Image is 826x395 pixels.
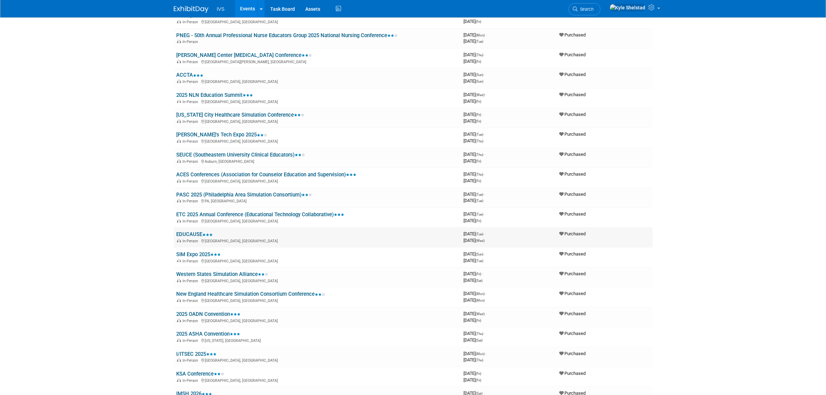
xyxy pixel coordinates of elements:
span: (Fri) [476,20,482,24]
span: Search [578,7,594,12]
span: In-Person [183,279,201,283]
span: (Sun) [476,73,484,77]
span: (Fri) [476,372,482,376]
span: Purchased [560,152,586,157]
span: (Thu) [476,53,484,57]
a: 2025 OADN Convention [177,311,241,317]
span: Purchased [560,251,586,257]
span: In-Person [183,20,201,24]
span: [DATE] [464,297,485,303]
span: [DATE] [464,132,486,137]
span: (Fri) [476,159,482,163]
span: - [485,152,486,157]
span: - [485,171,486,177]
span: In-Person [183,199,201,203]
span: (Sat) [476,338,483,342]
a: 2025 ASHA Convention [177,331,240,337]
a: PASC 2025 (Philadelphia Area Simulation Consortium) [177,192,312,198]
img: In-Person Event [177,119,181,123]
span: In-Person [183,100,201,104]
span: [DATE] [464,357,484,362]
img: ExhibitDay [174,6,208,13]
span: Purchased [560,171,586,177]
span: (Fri) [476,119,482,123]
span: In-Person [183,378,201,383]
img: In-Person Event [177,139,181,143]
img: In-Person Event [177,40,181,43]
span: - [483,112,484,117]
span: Purchased [560,331,586,336]
span: (Sat) [476,279,483,283]
div: [GEOGRAPHIC_DATA], [GEOGRAPHIC_DATA] [177,258,458,263]
div: PA, [GEOGRAPHIC_DATA] [177,198,458,203]
span: Purchased [560,112,586,117]
span: (Thu) [476,332,484,336]
span: In-Person [183,40,201,44]
span: [DATE] [464,318,482,323]
span: [DATE] [464,371,484,376]
span: In-Person [183,338,201,343]
img: In-Person Event [177,299,181,302]
span: [DATE] [464,198,484,203]
a: ACCTA [177,72,204,78]
a: ACES Conferences (Association for Counselor Education and Supervision) [177,171,357,178]
a: KSA Conference [177,371,224,377]
span: - [485,132,486,137]
span: [DATE] [464,32,487,37]
span: - [486,311,487,316]
span: [DATE] [464,52,486,57]
span: (Tue) [476,193,484,196]
span: Purchased [560,132,586,137]
div: [GEOGRAPHIC_DATA][PERSON_NAME], [GEOGRAPHIC_DATA] [177,59,458,64]
span: [DATE] [464,192,486,197]
span: In-Person [183,299,201,303]
div: [GEOGRAPHIC_DATA], [GEOGRAPHIC_DATA] [177,357,458,363]
img: In-Person Event [177,378,181,382]
span: Purchased [560,92,586,97]
img: In-Person Event [177,239,181,242]
span: [DATE] [464,19,482,24]
a: Search [569,3,601,15]
span: [DATE] [464,211,486,217]
span: [DATE] [464,351,487,356]
span: - [485,52,486,57]
span: (Wed) [476,93,485,97]
span: - [483,271,484,276]
a: EDUCAUSE [177,231,213,237]
span: Purchased [560,211,586,217]
img: In-Person Event [177,279,181,282]
span: (Wed) [476,239,485,243]
span: - [485,211,486,217]
span: [DATE] [464,112,484,117]
img: In-Person Event [177,100,181,103]
img: In-Person Event [177,159,181,163]
span: (Fri) [476,272,482,276]
span: [DATE] [464,311,487,316]
span: [DATE] [464,337,483,343]
div: [GEOGRAPHIC_DATA], [GEOGRAPHIC_DATA] [177,99,458,104]
span: [DATE] [464,377,482,383]
span: (Fri) [476,179,482,183]
span: In-Person [183,219,201,224]
span: Purchased [560,192,586,197]
span: Purchased [560,52,586,57]
a: SEUCE (Southeastern University Clinical Educators) [177,152,305,158]
span: (Mon) [476,33,485,37]
span: - [486,92,487,97]
span: [DATE] [464,278,483,283]
div: [GEOGRAPHIC_DATA], [GEOGRAPHIC_DATA] [177,78,458,84]
div: [GEOGRAPHIC_DATA], [GEOGRAPHIC_DATA] [177,178,458,184]
a: New England Healthcare Simulation Consortium Conference [177,291,325,297]
span: [DATE] [464,178,482,183]
span: In-Person [183,179,201,184]
img: In-Person Event [177,219,181,222]
div: [GEOGRAPHIC_DATA], [GEOGRAPHIC_DATA] [177,377,458,383]
span: In-Person [183,259,201,263]
span: (Mon) [476,352,485,356]
span: Purchased [560,371,586,376]
img: In-Person Event [177,319,181,322]
div: [GEOGRAPHIC_DATA], [GEOGRAPHIC_DATA] [177,118,458,124]
span: (Tue) [476,232,484,236]
img: In-Person Event [177,338,181,342]
img: In-Person Event [177,20,181,23]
